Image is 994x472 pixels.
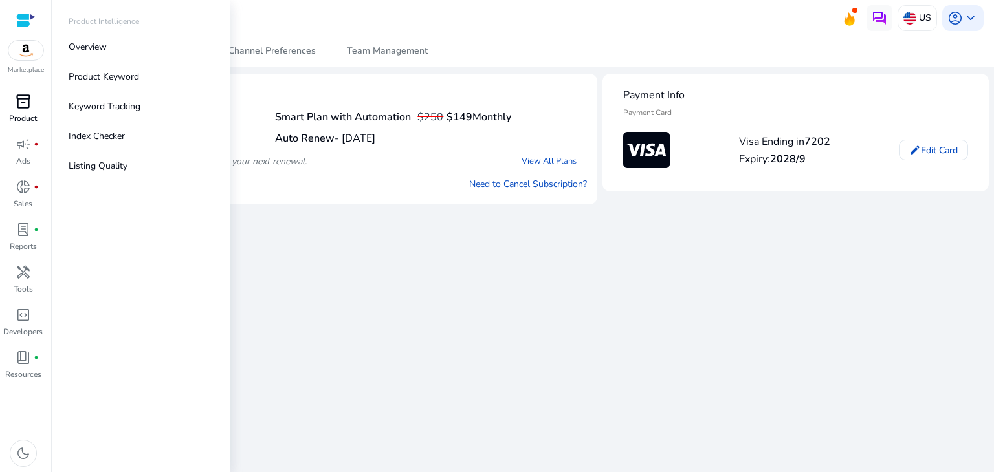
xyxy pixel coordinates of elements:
p: Index Checker [69,129,125,143]
a: Need to Cancel Subscription? [469,177,587,191]
b: Smart Plan with Automation [275,110,411,124]
span: campaign [16,136,31,152]
span: handyman [16,264,31,280]
span: account_circle [947,10,963,26]
span: inventory_2 [16,94,31,109]
p: Listing Quality [69,159,127,173]
mat-card-subtitle: Payment Card [623,107,685,119]
span: fiber_manual_record [34,184,39,189]
p: Tools [14,283,33,295]
p: US [919,6,931,29]
span: code_blocks [16,307,31,323]
span: fiber_manual_record [34,142,39,147]
b: 7202 [804,134,830,149]
span: Edit Card [921,144,958,157]
p: Overview [69,40,107,54]
span: fiber_manual_record [34,355,39,360]
img: us.svg [903,12,916,25]
h4: Visa Ending in [739,136,830,148]
h4: Expiry: [739,153,830,166]
p: Reports [10,241,37,252]
button: Edit Card [899,140,968,160]
span: book_4 [16,350,31,365]
p: Sales [14,198,32,209]
b: 2028/9 [770,152,806,166]
img: amazon.svg [8,41,43,60]
h4: Account Details [67,89,587,102]
p: Ads [16,155,30,167]
span: $149 [447,110,472,124]
span: donut_small [16,179,31,195]
mat-card-title: Payment Info [623,84,685,107]
span: lab_profile [16,222,31,237]
span: Monthly [472,110,511,124]
p: Resources [5,369,41,380]
span: Channel Preferences [228,47,316,56]
span: keyboard_arrow_down [963,10,978,26]
b: Auto Renew [275,131,335,145]
span: Team Management [347,47,428,56]
p: Product Keyword [69,70,139,83]
p: Product Intelligence [69,16,139,27]
p: Marketplace [8,65,44,75]
span: $250 [417,110,443,124]
h4: - [DATE] [275,133,375,145]
p: Developers [3,326,43,338]
mat-icon: edit [909,144,921,156]
span: fiber_manual_record [34,227,39,232]
p: Product [9,113,37,124]
a: View All Plans [511,149,587,173]
p: Keyword Tracking [69,100,140,113]
span: dark_mode [16,445,31,461]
